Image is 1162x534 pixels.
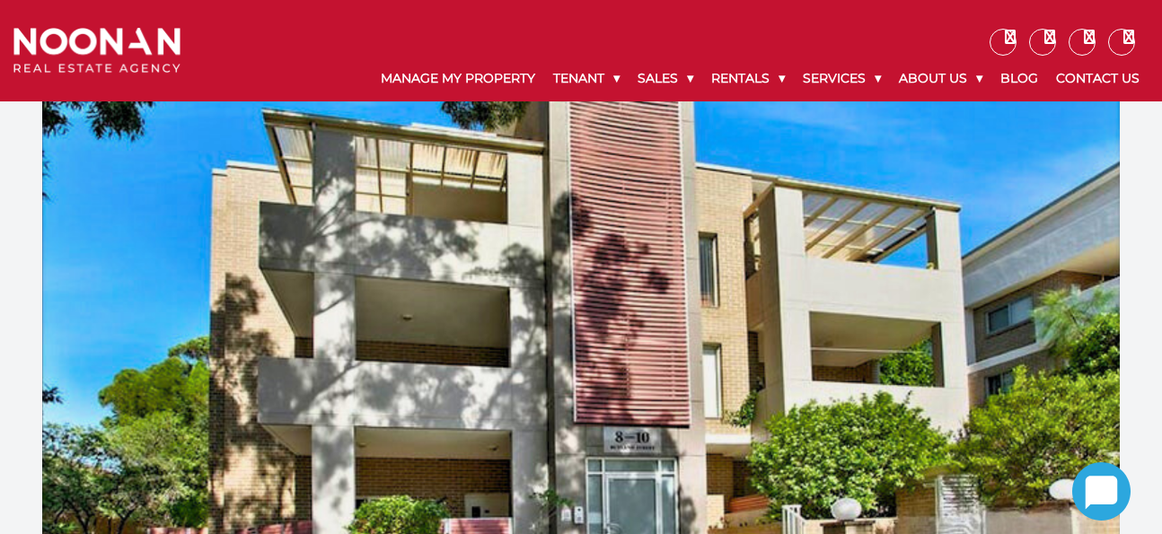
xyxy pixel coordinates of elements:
a: About Us [890,56,991,101]
a: Tenant [544,56,629,101]
a: Blog [991,56,1047,101]
a: Sales [629,56,702,101]
a: Services [794,56,890,101]
a: Contact Us [1047,56,1149,101]
img: Noonan Real Estate Agency [13,28,180,74]
a: Manage My Property [372,56,544,101]
a: Rentals [702,56,794,101]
